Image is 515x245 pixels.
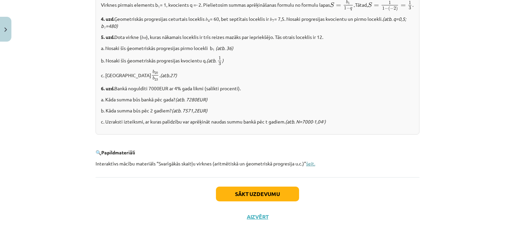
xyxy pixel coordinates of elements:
[409,1,411,4] span: 1
[285,118,323,125] i: (atb. N=7000∙1,04
[101,34,414,41] p: Dota virkne (𝑏 ), kuras nākamais loceklis ir trīs reizes mazāks par iepriekšējo. Tās otrais locek...
[104,25,106,30] sub: 1
[213,47,215,52] sub: 1
[272,18,274,23] sub: 7
[144,34,146,40] em: 𝑛
[4,28,7,32] img: icon-close-lesson-0947bae3869378f0d4975bcd49f059093ad1ed9edebbc8119c70593378902aed.svg
[245,213,270,220] button: Aizvērt
[155,78,158,81] span: 23
[101,34,114,40] b: 5. uzd.
[390,7,394,10] span: −
[222,57,224,63] i: )
[96,160,419,167] p: Interaktīvs mācību materiāls “Svarīgākās skaitļu virknes (aritmētiskā un ģeometriskā progresija u...
[216,45,233,51] i: (atb. 36)
[353,5,355,7] span: .
[219,56,221,60] span: 1
[101,149,135,155] b: Papildmateriāli
[324,118,326,125] i: )
[394,7,396,10] span: 2
[208,18,210,23] sub: 4
[153,70,155,74] span: b
[160,72,177,78] i: (atb.27)
[330,2,334,7] span: S
[101,85,414,92] p: Bankā noguldīti 7000EUR ar 4% gada likmi (salikti procenti).
[388,6,390,11] span: (
[396,6,398,11] span: )
[172,107,208,113] i: (atb. 7571,2EUR)
[344,6,346,10] span: 1
[101,70,414,81] p: c. [GEOGRAPHIC_DATA] .
[374,4,379,7] span: =
[348,2,350,4] span: 1
[96,149,419,156] p: 🔍
[368,2,372,7] span: S
[158,4,160,9] sub: 1
[409,6,411,10] span: 3
[323,118,324,124] sup: t
[389,1,391,4] span: 1
[207,57,216,63] i: (atb.
[101,16,114,22] b: 4. uzd.
[350,7,352,10] span: q
[101,85,114,91] b: 6. uzd.
[101,45,414,52] p: a. Nosaki šīs ģeometriskās progresijas pirmo locekli b
[385,7,388,10] span: −
[401,4,406,7] span: =
[175,96,208,102] i: (atb. 7280EUR)
[336,4,341,7] span: =
[216,187,299,201] button: Sākt uzdevumu
[101,15,414,30] p: Ģeometriskās progresijas ceturtais loceklis 𝑏 = 60, bet septītais loceklis ir 𝑏 = 7,5. Nosaki pro...
[346,7,350,10] span: −
[101,96,414,103] p: a. Kāda summa būs bankā pēc gada?
[101,107,414,114] p: b. Kāda summa būs pēc 2 gadiem?
[155,72,158,74] span: 20
[101,56,414,65] p: b. Nosaki šīs ģeometriskās progresijas kvocientu q.
[101,118,414,125] p: c. Uzraksti izteiksmi, ar kuras palīdzību var aprēķināt naudas summu bankā pēc t gadiem.
[219,62,221,65] span: 3
[153,77,155,80] span: b
[306,160,315,166] a: šeit.
[382,7,385,10] span: 1
[106,23,118,29] i: =480)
